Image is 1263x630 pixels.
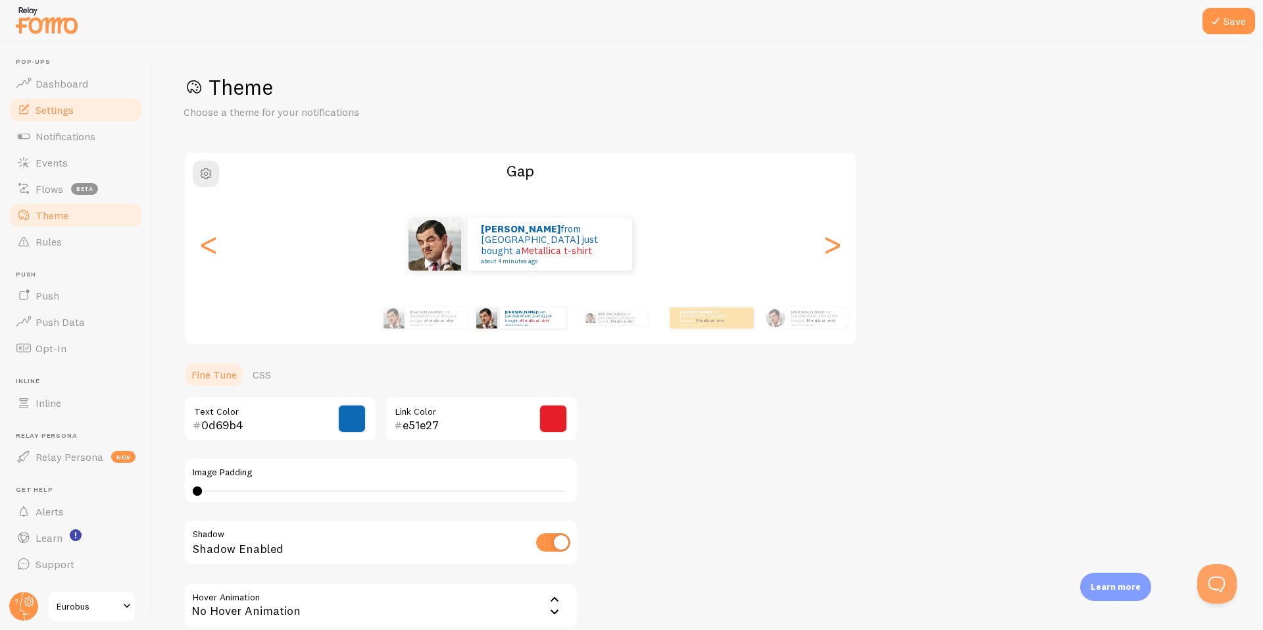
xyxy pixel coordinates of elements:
[184,105,499,120] p: Choose a theme for your notifications
[8,228,143,255] a: Rules
[36,289,59,302] span: Push
[505,309,560,326] p: from [GEOGRAPHIC_DATA] just bought a
[16,58,143,66] span: Pop-ups
[36,558,74,571] span: Support
[791,309,823,315] strong: [PERSON_NAME]
[36,342,66,355] span: Opt-In
[8,97,143,123] a: Settings
[807,318,835,323] a: Metallica t-shirt
[201,197,216,292] div: Previous slide
[8,444,143,470] a: Relay Persona new
[8,390,143,416] a: Inline
[36,103,74,117] span: Settings
[193,467,569,479] label: Image Padding
[36,156,68,169] span: Events
[521,244,592,257] a: Metallica t-shirt
[1080,573,1151,601] div: Learn more
[410,323,461,326] small: about 4 minutes ago
[410,309,462,326] p: from [GEOGRAPHIC_DATA] just bought a
[791,309,844,326] p: from [GEOGRAPHIC_DATA] just bought a
[14,3,80,37] img: fomo-relay-logo-orange.svg
[476,307,497,328] img: Fomo
[8,149,143,176] a: Events
[384,307,405,328] img: Fomo
[184,583,578,629] div: No Hover Animation
[70,529,82,541] svg: <p>Watch New Feature Tutorials!</p>
[36,531,62,544] span: Learn
[585,313,595,323] img: Fomo
[184,519,578,567] div: Shadow Enabled
[8,282,143,309] a: Push
[36,315,85,328] span: Push Data
[8,309,143,335] a: Push Data
[8,335,143,361] a: Opt-In
[8,525,143,551] a: Learn
[824,197,840,292] div: Next slide
[481,224,619,265] p: from [GEOGRAPHIC_DATA] just bought a
[791,323,843,326] small: about 4 minutes ago
[1197,564,1237,604] iframe: Help Scout Beacon - Open
[245,361,279,388] a: CSS
[680,309,733,326] p: from [GEOGRAPHIC_DATA] just bought a
[184,361,245,388] a: Fine Tune
[71,183,98,195] span: beta
[36,182,63,196] span: Flows
[680,323,731,326] small: about 4 minutes ago
[410,309,441,315] strong: [PERSON_NAME]
[8,70,143,97] a: Dashboard
[16,486,143,494] span: Get Help
[521,318,549,323] a: Metallica t-shirt
[1091,581,1141,593] p: Learn more
[426,318,454,323] a: Metallica t-shirt
[16,432,143,440] span: Relay Persona
[481,258,615,265] small: about 4 minutes ago
[185,161,856,181] h2: Gap
[8,498,143,525] a: Alerts
[481,223,560,235] strong: [PERSON_NAME]
[598,311,642,325] p: from [GEOGRAPHIC_DATA] just bought a
[696,318,724,323] a: Metallica t-shirt
[36,209,68,222] span: Theme
[611,319,633,323] a: Metallica t-shirt
[8,551,143,577] a: Support
[8,176,143,202] a: Flows beta
[409,218,461,271] img: Fomo
[36,77,88,90] span: Dashboard
[57,598,119,614] span: Eurobus
[111,451,136,463] span: new
[598,312,624,316] strong: [PERSON_NAME]
[8,202,143,228] a: Theme
[16,377,143,386] span: Inline
[8,123,143,149] a: Notifications
[505,309,537,315] strong: [PERSON_NAME]
[36,450,103,463] span: Relay Persona
[36,130,95,143] span: Notifications
[766,308,785,327] img: Fomo
[184,74,1231,101] h1: Theme
[680,309,712,315] strong: [PERSON_NAME]
[36,235,62,248] span: Rules
[36,396,61,409] span: Inline
[505,323,559,326] small: about 4 minutes ago
[16,271,143,279] span: Push
[47,591,136,622] a: Eurobus
[36,505,64,518] span: Alerts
